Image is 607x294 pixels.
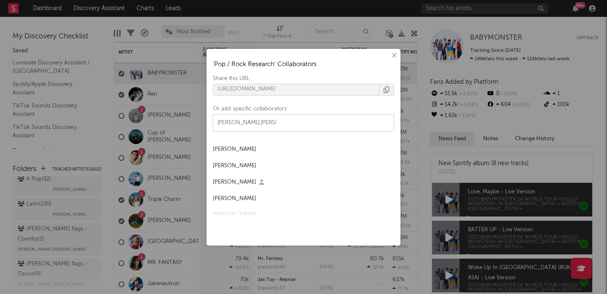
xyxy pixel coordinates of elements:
[213,177,264,187] div: [PERSON_NAME]
[215,117,277,129] input: Add users...
[213,74,394,84] div: Share this URL:
[213,59,394,69] h3: ' Pop / Rock Research ' Collaborators
[213,144,256,155] div: [PERSON_NAME]
[389,51,398,60] button: ×
[213,104,394,114] div: Or add specific collaborators:
[213,210,256,220] div: [PERSON_NAME]
[213,194,256,204] div: [PERSON_NAME]
[213,161,256,171] div: [PERSON_NAME]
